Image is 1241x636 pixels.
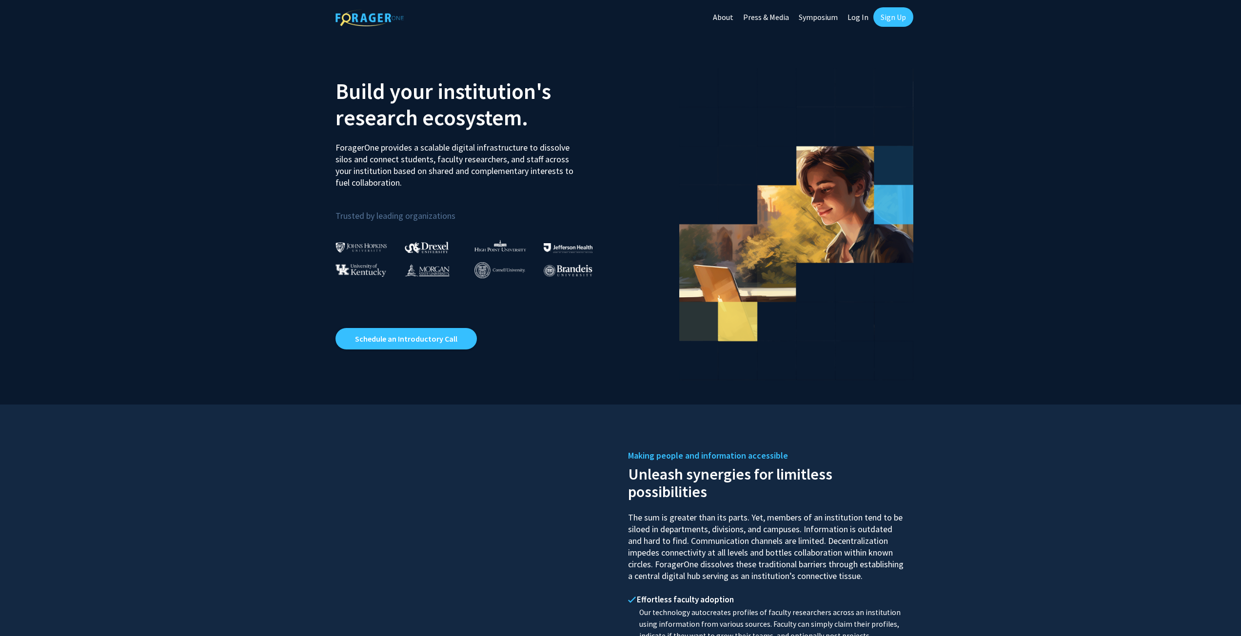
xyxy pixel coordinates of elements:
[544,265,592,277] img: Brandeis University
[628,463,906,501] h2: Unleash synergies for limitless possibilities
[544,243,592,252] img: Thomas Jefferson University
[335,135,580,189] p: ForagerOne provides a scalable digital infrastructure to dissolve silos and connect students, fac...
[474,262,525,278] img: Cornell University
[628,503,906,582] p: The sum is greater than its parts. Yet, members of an institution tend to be siloed in department...
[335,196,613,223] p: Trusted by leading organizations
[335,78,613,131] h2: Build your institution's research ecosystem.
[873,7,913,27] a: Sign Up
[335,328,477,349] a: Opens in a new tab
[474,240,526,251] img: High Point University
[628,448,906,463] h5: Making people and information accessible
[335,242,387,252] img: Johns Hopkins University
[628,595,906,604] h4: Effortless faculty adoption
[335,264,386,277] img: University of Kentucky
[405,264,450,276] img: Morgan State University
[335,9,404,26] img: ForagerOne Logo
[405,242,449,253] img: Drexel University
